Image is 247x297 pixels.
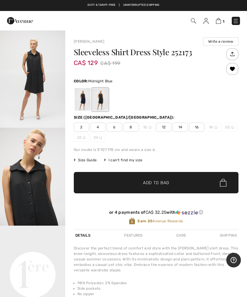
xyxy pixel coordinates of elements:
[104,157,142,163] div: I can't find my size
[203,37,238,46] button: Write a review
[189,123,204,132] span: 16
[156,123,171,132] span: 12
[74,245,238,273] div: Discover the perfect blend of comfort and style with the [PERSON_NAME] shirt dress. This knee-len...
[74,123,89,132] span: 2
[74,210,238,215] div: or 4 payments of with
[74,53,98,66] span: CA$ 129
[226,253,241,268] iframe: Opens a widget where you can find more information
[74,39,104,44] a: [PERSON_NAME]
[222,123,237,132] span: 20
[74,230,92,241] div: Details
[231,126,234,129] img: ring-m.svg
[123,230,144,241] div: Features
[92,88,108,111] div: Black
[74,172,238,193] button: Add to Bag
[129,217,135,225] img: Avenue Rewards
[233,18,239,24] img: Menu
[90,123,106,132] span: 4
[77,291,238,297] li: No zipper
[74,133,89,142] span: 22
[83,136,86,139] img: ring-m.svg
[220,179,227,187] img: Bag.svg
[216,18,221,24] img: Shopping Bag
[227,49,237,59] img: Share
[77,286,238,291] li: Side pockets
[74,48,225,56] h1: Sleeveless Shirt Dress Style 252173
[75,88,91,111] div: Midnight Blue
[74,157,97,163] span: Size Guide
[74,147,238,152] div: Our model is 5'10"/178 cm and wears a size 6.
[214,126,217,129] img: ring-m.svg
[203,18,209,24] img: My Info
[206,123,221,132] span: 18
[191,18,196,23] img: Search
[218,230,238,241] div: Shipping
[145,210,166,215] span: CA$ 32.25
[7,15,33,27] img: 1ère Avenue
[143,180,169,186] span: Add to Bag
[74,79,88,83] span: Color:
[88,79,113,83] span: Midnight Blue
[149,126,152,129] img: ring-m.svg
[100,59,120,68] span: CA$ 199
[7,17,33,23] a: 1ère Avenue
[74,210,238,217] div: or 4 payments ofCA$ 32.25withSezzle Click to learn more about Sezzle
[77,280,238,286] li: 98% Polyester, 2% Spandex
[216,17,224,24] a: 1
[107,123,122,132] span: 6
[140,123,155,132] span: 10
[99,136,102,139] img: ring-m.svg
[173,123,188,132] span: 14
[138,218,183,224] span: Avenue Rewards
[175,230,188,241] div: Care
[176,210,198,215] img: Sezzle
[138,219,152,223] strong: Earn 25
[90,133,106,142] span: 24
[123,123,138,132] span: 8
[223,19,224,24] span: 1
[74,115,176,120] div: Size ([GEOGRAPHIC_DATA]/[GEOGRAPHIC_DATA]):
